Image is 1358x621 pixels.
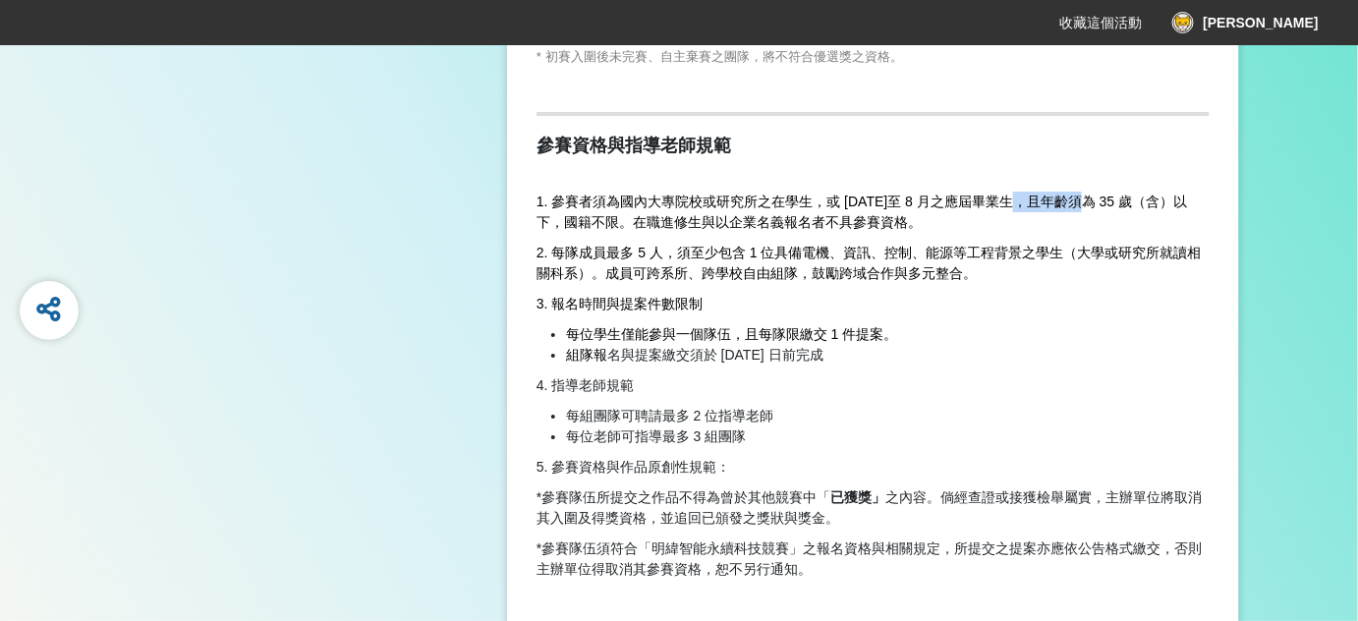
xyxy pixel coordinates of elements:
span: 2. 每隊成員最多 5 人，須至少包含 1 位具備電機、資訊、控制、能源等工程背景之學生（大學或研究所就讀相關科系）。成員可跨系所、跨學校自由組隊，鼓勵跨域合作與多元整合。 [537,245,1202,281]
span: 名與提案繳交須於 [DATE] 日前完成 [607,347,823,363]
span: *參賽隊伍所提交之作品不得為曾於其他競賽中「 之內容。倘經查證或接獲檢舉屬實，主辦單位將取消其入圍及得獎資格，並追回已頒發之獎狀與獎金。 [537,489,1202,526]
strong: 參賽資格與指導老師規範 [537,136,731,155]
span: 3. 報名時間與提案件數限制 [537,296,704,311]
span: 每組團隊可聘請最多 2 位指導老師 [566,408,774,423]
span: * 初賽入圍後未完賽、自主棄賽之團隊，將不符合優選獎之資格。 [537,49,903,64]
span: *參賽隊伍須符合「明緯智能永續 [537,540,734,556]
span: 每位老師可指導最多 3 組團隊 [566,428,747,444]
span: 收藏這個活動 [1060,15,1143,30]
span: 競賽」之報名資格與相關規定，所提交之提案亦應依公告格式繳交，否則主辦單位得取消其參賽資格，恕不另行通知。 [537,540,1202,577]
span: 5. 參賽資格與作品原創性規範： [537,459,731,475]
span: 1. 參賽者須為國內大專院校或研究所之在學生，或 [DATE]至 8 月之應屆畢業生，且年齡須為 35 歲（含）以下，國籍不限。在職進修生與以企業名義報名者不具參賽資格。 [537,194,1187,230]
span: 組隊報 [566,347,607,363]
span: 4. 指導老師規範 [537,377,635,393]
strong: 已獲獎」 [830,489,885,505]
span: 每位學生僅能參與一個隊伍，且每隊限繳交 1 件提案。 [566,326,898,342]
span: 科技 [734,540,762,556]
